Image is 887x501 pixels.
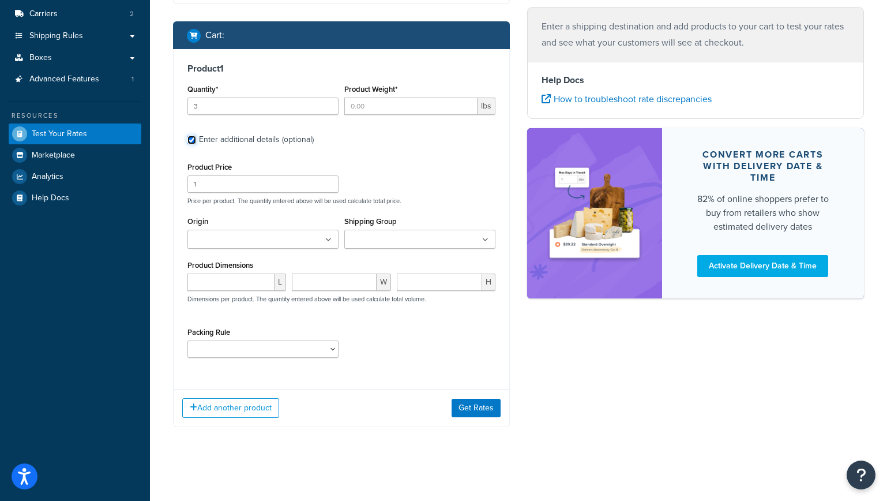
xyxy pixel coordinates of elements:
[182,398,279,418] button: Add another product
[275,274,286,291] span: L
[9,3,141,25] a: Carriers2
[847,461,875,489] button: Open Resource Center
[9,145,141,166] a: Marketplace
[9,69,141,90] a: Advanced Features1
[32,193,69,203] span: Help Docs
[544,145,645,281] img: feature-image-ddt-36eae7f7280da8017bfb280eaccd9c446f90b1fe08728e4019434db127062ab4.png
[482,274,495,291] span: H
[9,25,141,47] a: Shipping Rules
[377,274,391,291] span: W
[205,30,224,40] h2: Cart :
[690,192,836,234] div: 82% of online shoppers prefer to buy from retailers who show estimated delivery dates
[29,9,58,19] span: Carriers
[32,129,87,139] span: Test Your Rates
[542,18,850,51] p: Enter a shipping destination and add products to your cart to test your rates and see what your c...
[185,197,498,205] p: Price per product. The quantity entered above will be used calculate total price.
[344,98,478,115] input: 0.00
[344,85,397,94] label: Product Weight*
[187,85,218,94] label: Quantity*
[9,47,141,69] a: Boxes
[542,73,850,87] h4: Help Docs
[199,132,314,148] div: Enter additional details (optional)
[29,74,99,84] span: Advanced Features
[187,217,208,226] label: Origin
[130,9,134,19] span: 2
[344,217,397,226] label: Shipping Group
[9,166,141,187] a: Analytics
[187,261,253,270] label: Product Dimensions
[452,399,501,417] button: Get Rates
[690,149,836,184] div: Convert more carts with delivery date & time
[478,98,495,115] span: lbs
[187,163,232,171] label: Product Price
[29,53,52,63] span: Boxes
[697,255,828,277] a: Activate Delivery Date & Time
[131,74,134,84] span: 1
[187,328,230,337] label: Packing Rule
[29,31,83,41] span: Shipping Rules
[187,63,495,74] h3: Product 1
[32,172,63,182] span: Analytics
[187,98,339,115] input: 0.0
[185,295,426,303] p: Dimensions per product. The quantity entered above will be used calculate total volume.
[9,124,141,144] a: Test Your Rates
[9,111,141,121] div: Resources
[9,3,141,25] li: Carriers
[32,151,75,160] span: Marketplace
[542,92,712,106] a: How to troubleshoot rate discrepancies
[9,188,141,208] a: Help Docs
[9,69,141,90] li: Advanced Features
[187,136,196,144] input: Enter additional details (optional)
